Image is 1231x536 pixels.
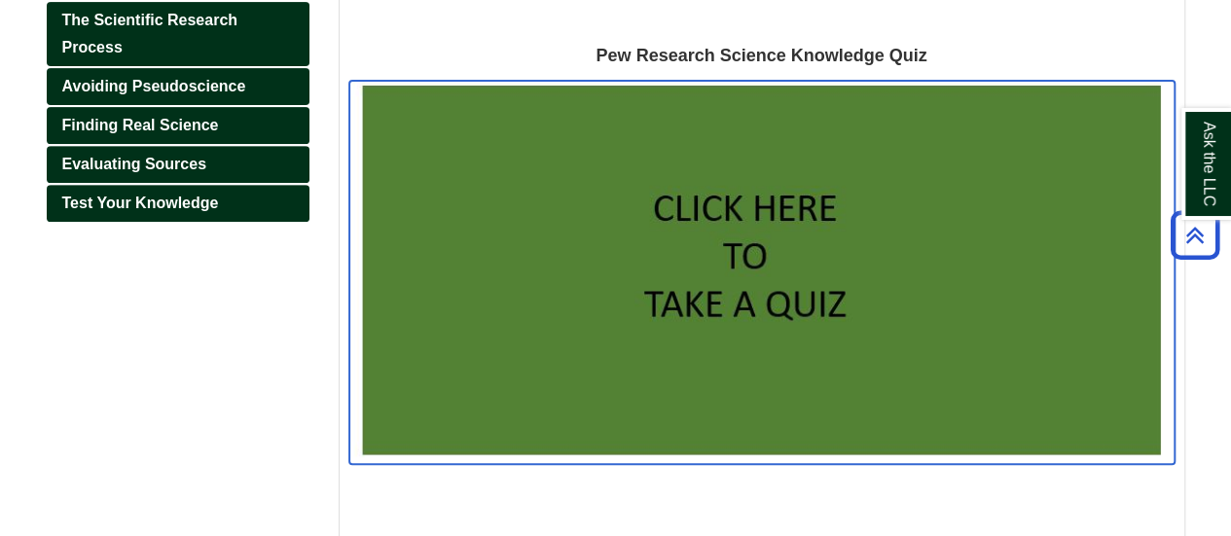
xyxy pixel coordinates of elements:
a: Finding Real Science [47,107,309,144]
span: The Scientific Research Process [62,12,238,55]
a: Back to Top [1164,222,1226,248]
span: Avoiding Pseudoscience [62,78,246,94]
strong: Pew Research Science Knowledge Quiz [596,46,926,65]
span: Test Your Knowledge [62,195,219,211]
a: Evaluating Sources [47,146,309,183]
a: Test Your Knowledge [47,185,309,222]
a: Avoiding Pseudoscience [47,68,309,105]
span: Finding Real Science [62,117,219,133]
a: The Scientific Research Process [47,2,309,66]
span: Evaluating Sources [62,156,207,172]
